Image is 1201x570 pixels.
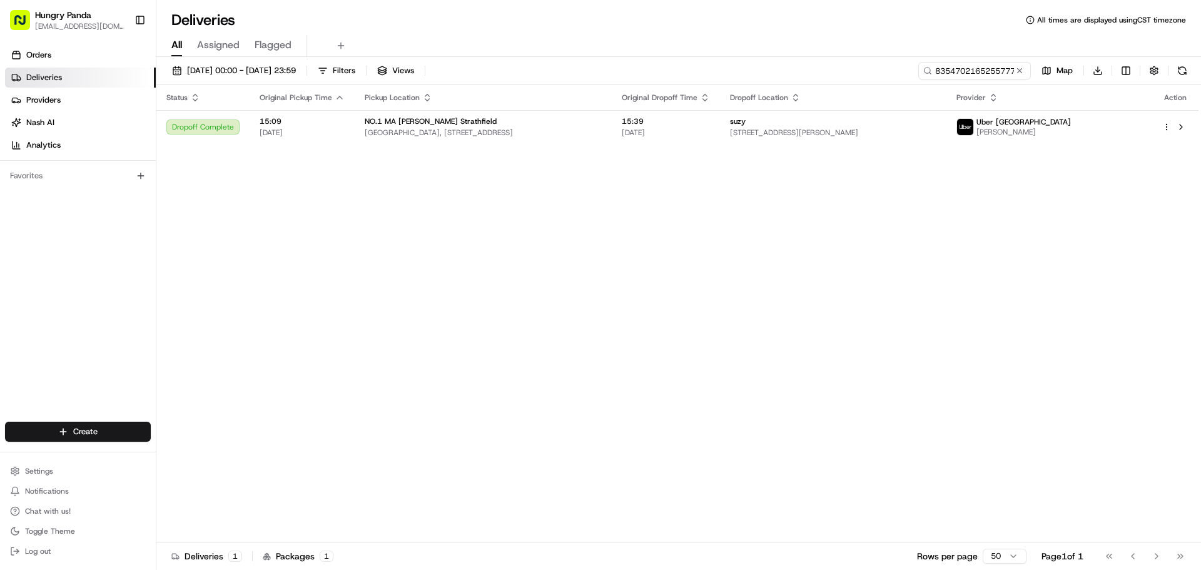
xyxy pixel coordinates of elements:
span: Deliveries [26,72,62,83]
span: [DATE] 00:00 - [DATE] 23:59 [187,65,296,76]
span: [PERSON_NAME] [976,127,1071,137]
span: Providers [26,94,61,106]
span: Log out [25,546,51,556]
span: Views [392,65,414,76]
span: Assigned [197,38,240,53]
p: Rows per page [917,550,978,562]
span: Filters [333,65,355,76]
span: Nash AI [26,117,54,128]
span: Status [166,93,188,103]
div: Action [1162,93,1188,103]
button: Map [1036,62,1078,79]
div: 1 [320,551,333,562]
span: Analytics [26,140,61,151]
span: Provider [956,93,986,103]
span: NO.1 MA [PERSON_NAME] Strathfield [365,116,497,126]
span: Settings [25,466,53,476]
span: [STREET_ADDRESS][PERSON_NAME] [730,128,936,138]
span: All [171,38,182,53]
span: Toggle Theme [25,526,75,536]
span: [DATE] [622,128,710,138]
span: All times are displayed using CST timezone [1037,15,1186,25]
button: Notifications [5,482,151,500]
span: Original Dropoff Time [622,93,697,103]
button: Hungry Panda[EMAIL_ADDRESS][DOMAIN_NAME] [5,5,129,35]
span: suzy [730,116,746,126]
button: Log out [5,542,151,560]
span: [GEOGRAPHIC_DATA], [STREET_ADDRESS] [365,128,602,138]
div: Favorites [5,166,151,186]
button: Chat with us! [5,502,151,520]
span: Map [1057,65,1073,76]
span: Orders [26,49,51,61]
button: Refresh [1173,62,1191,79]
span: Original Pickup Time [260,93,332,103]
button: [EMAIL_ADDRESS][DOMAIN_NAME] [35,21,124,31]
h1: Deliveries [171,10,235,30]
button: Settings [5,462,151,480]
span: Pickup Location [365,93,420,103]
div: 1 [228,551,242,562]
button: Create [5,422,151,442]
button: Filters [312,62,361,79]
div: Page 1 of 1 [1041,550,1083,562]
div: Deliveries [171,550,242,562]
input: Type to search [918,62,1031,79]
button: Toggle Theme [5,522,151,540]
div: Packages [263,550,333,562]
a: Nash AI [5,113,156,133]
span: 15:39 [622,116,710,126]
span: 15:09 [260,116,345,126]
button: Views [372,62,420,79]
span: Flagged [255,38,291,53]
span: [DATE] [260,128,345,138]
a: Providers [5,90,156,110]
a: Orders [5,45,156,65]
img: uber-new-logo.jpeg [957,119,973,135]
span: Uber [GEOGRAPHIC_DATA] [976,117,1071,127]
button: [DATE] 00:00 - [DATE] 23:59 [166,62,302,79]
span: Chat with us! [25,506,71,516]
span: Create [73,426,98,437]
a: Deliveries [5,68,156,88]
a: Analytics [5,135,156,155]
span: Notifications [25,486,69,496]
button: Hungry Panda [35,9,91,21]
span: Dropoff Location [730,93,788,103]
